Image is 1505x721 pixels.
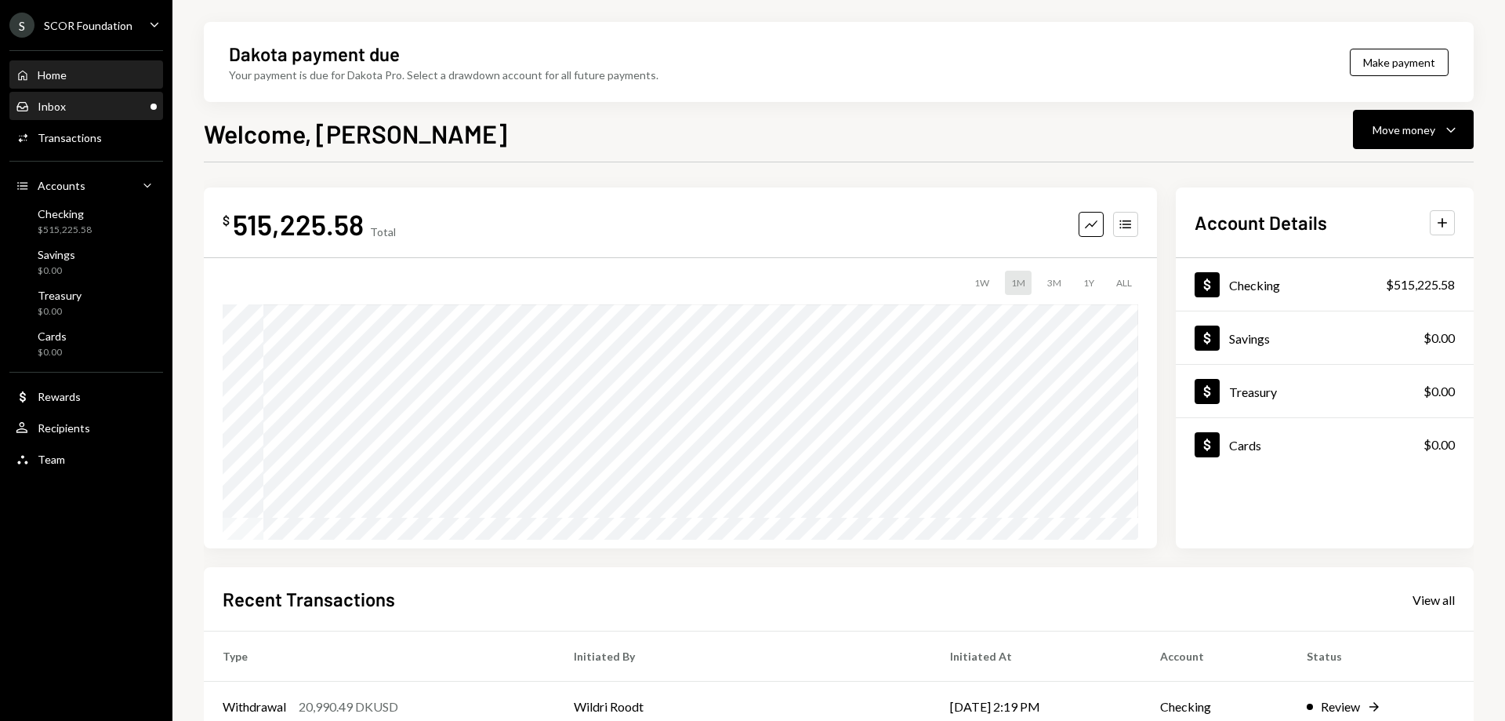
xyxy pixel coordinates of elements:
[38,330,67,343] div: Cards
[555,632,931,682] th: Initiated By
[1229,278,1280,293] div: Checking
[1229,331,1270,346] div: Savings
[1373,122,1435,138] div: Move money
[968,271,995,295] div: 1W
[1229,384,1277,399] div: Treasury
[370,225,396,239] div: Total
[1423,435,1455,454] div: $0.00
[229,67,658,83] div: Your payment is due for Dakota Pro. Select a drawdown account for all future payments.
[299,697,398,716] div: 20,990.49 DKUSD
[1176,418,1474,471] a: Cards$0.00
[38,305,82,319] div: $0.00
[9,202,163,240] a: Checking$515,225.58
[1041,271,1068,295] div: 3M
[9,325,163,362] a: Cards$0.00
[1195,209,1327,235] h2: Account Details
[38,179,85,192] div: Accounts
[38,224,92,237] div: $515,225.58
[1321,697,1360,716] div: Review
[1423,382,1455,401] div: $0.00
[38,100,66,113] div: Inbox
[223,586,395,612] h2: Recent Transactions
[38,390,81,403] div: Rewards
[1110,271,1138,295] div: ALL
[1005,271,1032,295] div: 1M
[233,206,364,242] div: 515,225.58
[9,123,163,151] a: Transactions
[223,697,286,716] div: Withdrawal
[9,382,163,410] a: Rewards
[38,346,67,359] div: $0.00
[1413,591,1455,608] a: View all
[1288,632,1474,682] th: Status
[204,118,507,149] h1: Welcome, [PERSON_NAME]
[38,131,102,144] div: Transactions
[1141,632,1287,682] th: Account
[38,421,90,435] div: Recipients
[9,60,163,89] a: Home
[204,632,555,682] th: Type
[229,41,400,67] div: Dakota payment due
[1350,49,1449,76] button: Make payment
[1353,110,1474,149] button: Move money
[38,207,92,220] div: Checking
[38,248,75,261] div: Savings
[1423,329,1455,348] div: $0.00
[44,19,132,32] div: SCOR Foundation
[931,632,1142,682] th: Initiated At
[38,453,65,466] div: Team
[9,445,163,473] a: Team
[38,264,75,278] div: $0.00
[38,289,82,302] div: Treasury
[1386,275,1455,294] div: $515,225.58
[1229,438,1261,453] div: Cards
[1176,311,1474,364] a: Savings$0.00
[9,243,163,281] a: Savings$0.00
[223,213,230,228] div: $
[9,92,163,120] a: Inbox
[1176,258,1474,311] a: Checking$515,225.58
[9,413,163,442] a: Recipients
[1077,271,1101,295] div: 1Y
[9,284,163,322] a: Treasury$0.00
[9,171,163,199] a: Accounts
[9,13,34,38] div: S
[1176,365,1474,417] a: Treasury$0.00
[38,68,67,82] div: Home
[1413,592,1455,608] div: View all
